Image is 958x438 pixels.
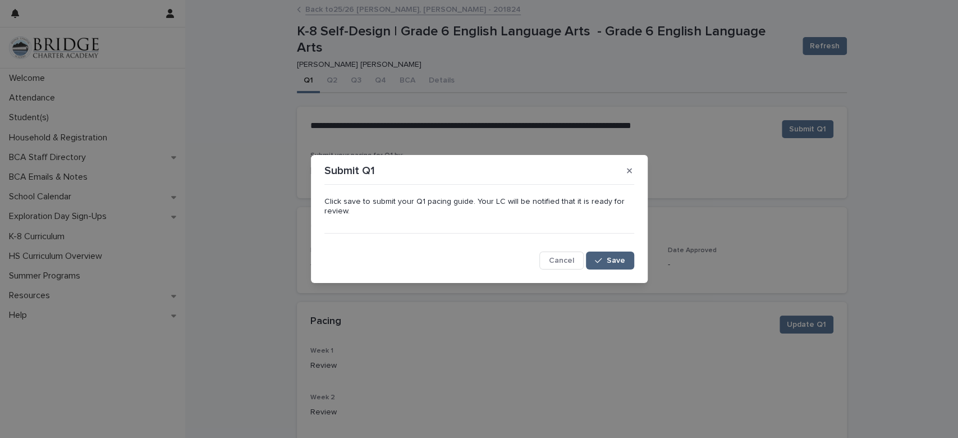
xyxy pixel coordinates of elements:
button: Cancel [539,252,584,270]
p: Click save to submit your Q1 pacing guide. Your LC will be notified that it is ready for review. [324,197,634,216]
p: Submit Q1 [324,164,375,177]
span: Save [607,257,625,264]
button: Save [586,252,634,270]
span: Cancel [549,257,574,264]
